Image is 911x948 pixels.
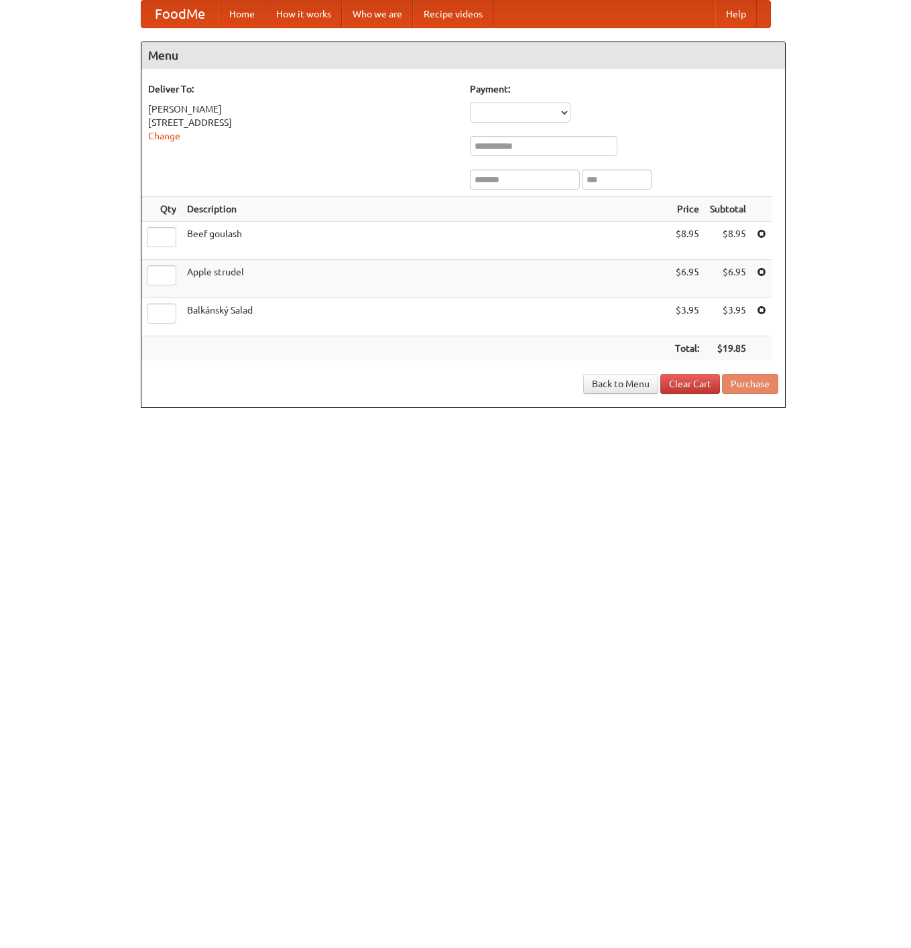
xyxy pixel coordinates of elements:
[265,1,342,27] a: How it works
[413,1,493,27] a: Recipe videos
[342,1,413,27] a: Who we are
[583,374,658,394] a: Back to Menu
[182,260,670,298] td: Apple strudel
[670,336,705,361] th: Total:
[141,42,785,69] h4: Menu
[705,336,751,361] th: $19.85
[660,374,720,394] a: Clear Cart
[219,1,265,27] a: Home
[141,197,182,222] th: Qty
[470,82,778,96] h5: Payment:
[148,103,457,116] div: [PERSON_NAME]
[148,131,180,141] a: Change
[705,260,751,298] td: $6.95
[141,1,219,27] a: FoodMe
[670,260,705,298] td: $6.95
[705,298,751,336] td: $3.95
[670,222,705,260] td: $8.95
[148,82,457,96] h5: Deliver To:
[705,197,751,222] th: Subtotal
[182,197,670,222] th: Description
[670,197,705,222] th: Price
[182,298,670,336] td: Balkánský Salad
[705,222,751,260] td: $8.95
[715,1,757,27] a: Help
[182,222,670,260] td: Beef goulash
[722,374,778,394] button: Purchase
[148,116,457,129] div: [STREET_ADDRESS]
[670,298,705,336] td: $3.95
